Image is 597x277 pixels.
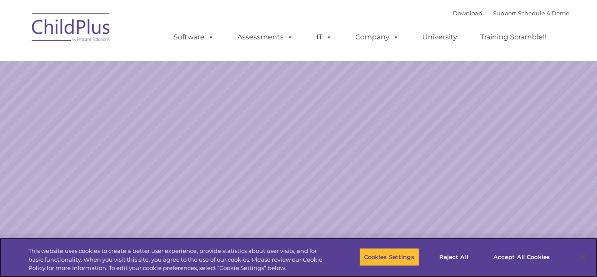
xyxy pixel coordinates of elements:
a: Training Scramble!! [472,28,555,46]
button: Reject All [427,248,481,266]
a: Software [165,28,223,46]
a: Support [493,10,516,17]
a: University [413,28,466,46]
div: This website uses cookies to create a better user experience, provide statistics about user visit... [28,247,328,273]
button: Cookies Settings [359,248,419,266]
a: Download [453,10,482,17]
button: Accept All Cookies [489,248,555,266]
a: Assessments [229,28,302,46]
a: IT [308,28,341,46]
font: | [453,10,569,17]
img: ChildPlus by Procare Solutions [28,7,115,51]
button: Close [573,247,593,266]
a: Schedule A Demo [518,10,569,17]
a: Company [347,28,408,46]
